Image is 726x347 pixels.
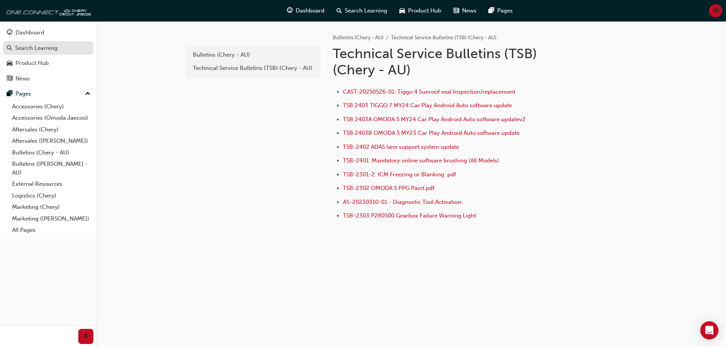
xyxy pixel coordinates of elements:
span: Search Learning [345,6,387,15]
a: Logistics (Chery) [9,190,93,202]
a: Accessories (Chery) [9,101,93,113]
a: search-iconSearch Learning [330,3,393,19]
a: External Resources [9,178,93,190]
span: News [462,6,476,15]
a: guage-iconDashboard [281,3,330,19]
a: Bulletins (Chery - AU) [189,48,318,62]
a: news-iconNews [447,3,482,19]
a: TSB 2403A OMODA 5 MY24 Car Play Android Auto software updatev2 [343,116,526,123]
a: Marketing (Chery) [9,201,93,213]
span: news-icon [453,6,459,15]
a: TSB 2403 TIGGO 7 MY24 Car Play Android Auto software update [343,102,512,109]
a: TSB-2301-2: ICM Freezing or Blanking .pdf [343,171,456,178]
div: Bulletins (Chery - AU) [193,51,314,59]
span: pages-icon [489,6,494,15]
a: Bulletins ([PERSON_NAME] - AU) [9,158,93,178]
a: TSB-2402 ADAS lane support system update [343,143,459,150]
span: Product Hub [408,6,441,15]
a: CAST-20250526-01: Tiggo 4 Sunroof seal Inspection/replacement [343,88,515,95]
a: pages-iconPages [482,3,519,19]
span: car-icon [7,60,12,67]
span: Pages [497,6,513,15]
a: Technical Service Bulletins (TSB) (Chery - AU) [189,62,318,75]
span: prev-icon [83,332,89,341]
span: up-icon [85,89,90,99]
a: Search Learning [3,41,93,55]
a: Bulletins (Chery - AU) [333,34,383,41]
a: Bulletins (Chery - AU) [9,147,93,159]
a: Dashboard [3,26,93,40]
a: Aftersales ([PERSON_NAME]) [9,135,93,147]
div: Pages [16,89,31,98]
span: news-icon [7,76,12,82]
span: SB [712,6,719,15]
a: Accessories (Omoda Jaecoo) [9,112,93,124]
a: Product Hub [3,56,93,70]
a: TSB 2403B OMODA 5 MY23 Car Play Android Auto software update [343,130,520,136]
a: News [3,72,93,86]
span: pages-icon [7,91,12,97]
div: Dashboard [16,28,44,37]
div: Technical Service Bulletins (TSB) (Chery - AU) [193,64,314,72]
span: car-icon [399,6,405,15]
h1: Technical Service Bulletins (TSB) (Chery - AU) [333,45,581,78]
a: All Pages [9,224,93,236]
img: oneconnect [4,3,91,18]
button: Pages [3,87,93,101]
div: Product Hub [16,59,49,68]
span: guage-icon [287,6,293,15]
a: TSB-2401: Mandatory online software brushing (All Models) [343,157,499,164]
a: car-iconProduct Hub [393,3,447,19]
a: TSB-2302 OMODA 5 PPG Paint.pdf [343,185,434,191]
a: TSB-2303 P280500 Gearbox Failure Warning Light [343,212,476,219]
button: SB [709,4,722,17]
li: Technical Service Bulletins (TSB) (Chery - AU) [391,34,496,42]
div: Open Intercom Messenger [700,321,718,339]
span: search-icon [7,45,12,52]
a: Aftersales (Chery) [9,124,93,136]
div: News [16,74,30,83]
span: guage-icon [7,29,12,36]
a: Marketing ([PERSON_NAME]) [9,213,93,225]
button: DashboardSearch LearningProduct HubNews [3,24,93,87]
span: search-icon [337,6,342,15]
a: AS-20230310-01 - Diagnostic Tool Activation [343,199,461,205]
div: Search Learning [15,44,57,52]
span: Dashboard [296,6,324,15]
